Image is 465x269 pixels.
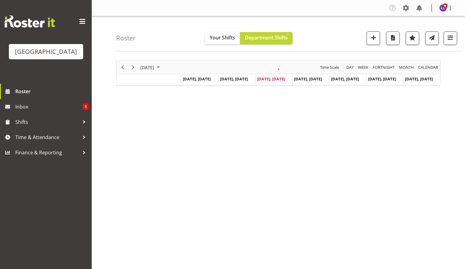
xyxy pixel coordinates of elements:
[205,32,240,44] button: Your Shifts
[15,47,77,56] div: [GEOGRAPHIC_DATA]
[210,34,235,41] span: Your Shifts
[83,104,89,110] span: 5
[386,31,400,45] button: Download a PDF of the roster according to the set date range.
[15,117,79,127] span: Shifts
[116,61,441,86] div: Timeline Week of September 10, 2025
[367,31,380,45] button: Add a new shift
[15,133,79,142] span: Time & Attendance
[439,4,447,12] img: laurie-cook11580.jpg
[5,15,55,28] img: Rosterit website logo
[406,31,419,45] button: Highlight an important date within the roster.
[15,87,89,96] span: Roster
[444,31,457,45] button: Filter Shifts
[240,32,293,44] button: Department Shifts
[15,148,79,157] span: Finance & Reporting
[425,31,439,45] button: Send a list of all shifts for the selected filtered period to all rostered employees.
[245,34,288,41] span: Department Shifts
[116,35,136,42] h4: Roster
[15,102,83,111] span: Inbox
